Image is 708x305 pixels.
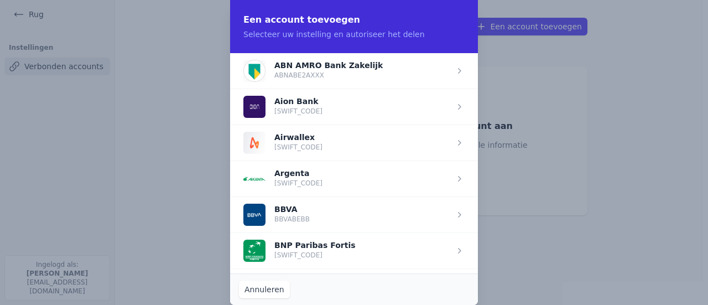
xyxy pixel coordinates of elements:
[243,60,383,82] button: ABN AMRO Bank Zakelijk ABNABE2AXXX
[243,14,360,25] font: Een account toevoegen
[243,96,322,118] button: Aion Bank [SWIFT_CODE]
[243,30,425,39] font: Selecteer uw instelling en autoriseer het delen
[243,204,310,226] button: BBVA BBVABEBB
[243,132,322,154] button: Airwallex [SWIFT_CODE]
[244,285,284,294] font: Annuleren
[239,281,290,298] button: Annuleren
[243,240,356,262] button: BNP Paribas Fortis [SWIFT_CODE]
[243,168,322,190] button: Argenta [SWIFT_CODE]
